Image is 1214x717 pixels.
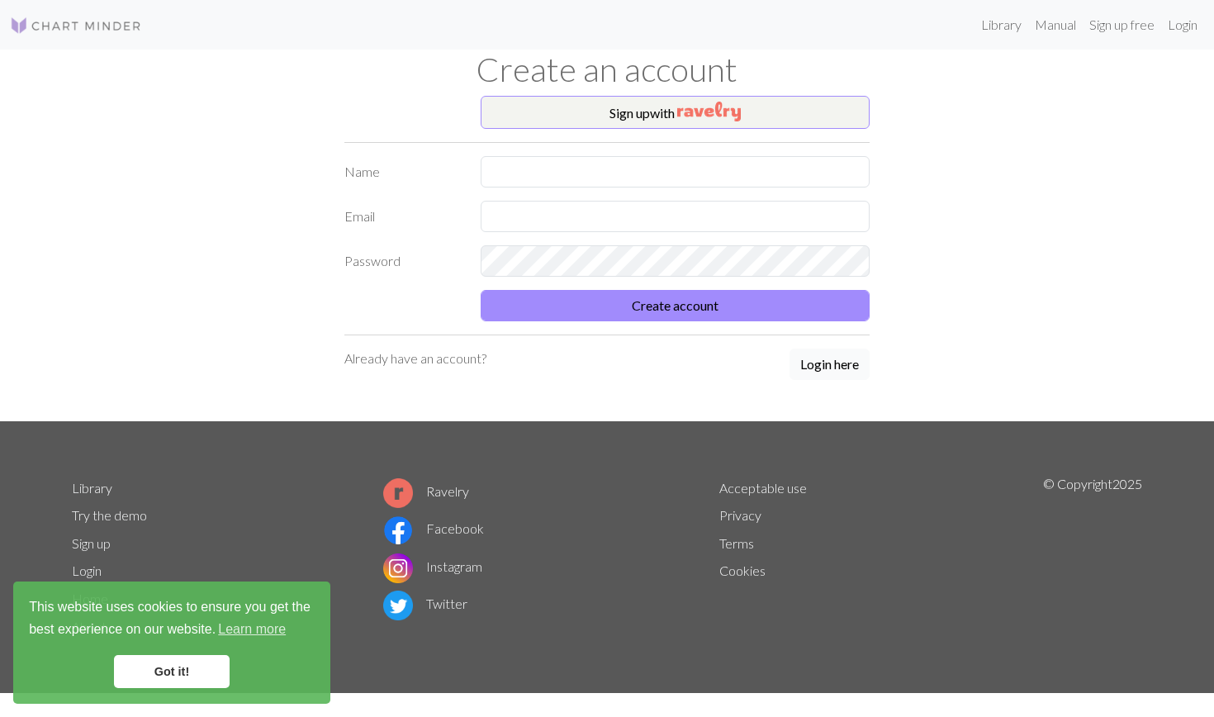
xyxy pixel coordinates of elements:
[216,617,288,642] a: learn more about cookies
[72,535,111,551] a: Sign up
[383,515,413,545] img: Facebook logo
[10,16,142,36] img: Logo
[383,558,482,574] a: Instagram
[383,596,467,611] a: Twitter
[13,582,330,704] div: cookieconsent
[719,563,766,578] a: Cookies
[383,483,469,499] a: Ravelry
[114,655,230,688] a: dismiss cookie message
[72,480,112,496] a: Library
[29,597,315,642] span: This website uses cookies to ensure you get the best experience on our website.
[383,591,413,620] img: Twitter logo
[383,520,484,536] a: Facebook
[72,507,147,523] a: Try the demo
[1028,8,1083,41] a: Manual
[790,349,870,382] a: Login here
[334,156,471,188] label: Name
[62,50,1152,89] h1: Create an account
[1083,8,1161,41] a: Sign up free
[1161,8,1204,41] a: Login
[72,563,102,578] a: Login
[677,102,741,121] img: Ravelry
[481,290,870,321] button: Create account
[719,480,807,496] a: Acceptable use
[334,201,471,232] label: Email
[383,553,413,583] img: Instagram logo
[481,96,870,129] button: Sign upwith
[383,478,413,508] img: Ravelry logo
[975,8,1028,41] a: Library
[344,349,486,368] p: Already have an account?
[719,535,754,551] a: Terms
[719,507,761,523] a: Privacy
[790,349,870,380] button: Login here
[1043,474,1142,641] p: © Copyright 2025
[334,245,471,277] label: Password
